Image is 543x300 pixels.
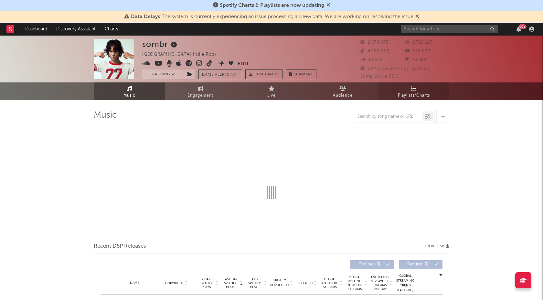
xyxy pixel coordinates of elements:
span: 7 Day Spotify Plays [197,277,215,289]
button: Export CSV [422,244,449,248]
span: Live [267,92,276,100]
span: 59 431 263 Monthly Listeners [360,67,431,71]
span: Features ( 0 ) [403,262,433,266]
span: Benchmark [254,71,279,79]
span: Released [297,281,313,285]
div: Name [113,281,156,285]
button: Features(0) [399,260,442,269]
a: Live [236,82,307,100]
span: Data Delays [131,14,160,19]
span: ATD Spotify Plays [246,277,263,289]
span: Jump Score: 85.6 [360,74,399,79]
div: Global Streaming Trend (Last 60D) [396,273,415,293]
a: Music [94,82,165,100]
span: Estimated % Playlist Streams Last Day [371,275,389,291]
div: [GEOGRAPHIC_DATA] | Indie Rock [142,51,224,59]
a: Benchmark [245,70,282,79]
span: 2 570 675 [360,40,389,45]
span: Dismiss [326,3,330,8]
span: Engagement [187,92,213,100]
em: Off [231,73,239,77]
span: Music [123,92,135,100]
button: Edit [238,60,249,68]
span: Spotify Charts & Playlists are now updating [220,3,325,8]
span: 2 710 127 [405,40,432,45]
span: 73 764 [405,58,427,62]
a: Discovery Assistant [52,23,100,36]
span: Global Rolling 7D Audio Streams [346,275,364,291]
span: Spotify Popularity [270,278,289,288]
span: 38 640 [360,58,383,62]
div: 99 + [518,24,527,29]
span: Last Day Spotify Plays [222,277,239,289]
a: Charts [100,23,122,36]
button: 99+ [516,27,521,32]
span: 4 100 000 [360,49,389,53]
span: Audience [333,92,353,100]
span: Originals ( 0 ) [355,262,384,266]
span: Recent DSP Releases [94,242,146,250]
button: Originals(0) [350,260,394,269]
a: Dashboard [21,23,52,36]
span: Global ATD Audio Streams [321,277,339,289]
input: Search for artists [401,25,498,33]
a: Playlists/Charts [378,82,449,100]
input: Search by song name or URL [354,114,422,119]
span: 654 000 [405,49,431,53]
button: Email AlertsOff [198,70,242,79]
button: Tracking [142,70,183,79]
button: Summary [286,70,316,79]
div: sombr [142,39,179,49]
a: Audience [307,82,378,100]
span: : The system is currently experiencing an issue processing all new data. We are working on resolv... [131,14,413,19]
a: Engagement [165,82,236,100]
span: Playlists/Charts [398,92,430,100]
span: Dismiss [415,14,419,19]
span: Copyright [165,281,184,285]
span: Summary [294,73,313,76]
